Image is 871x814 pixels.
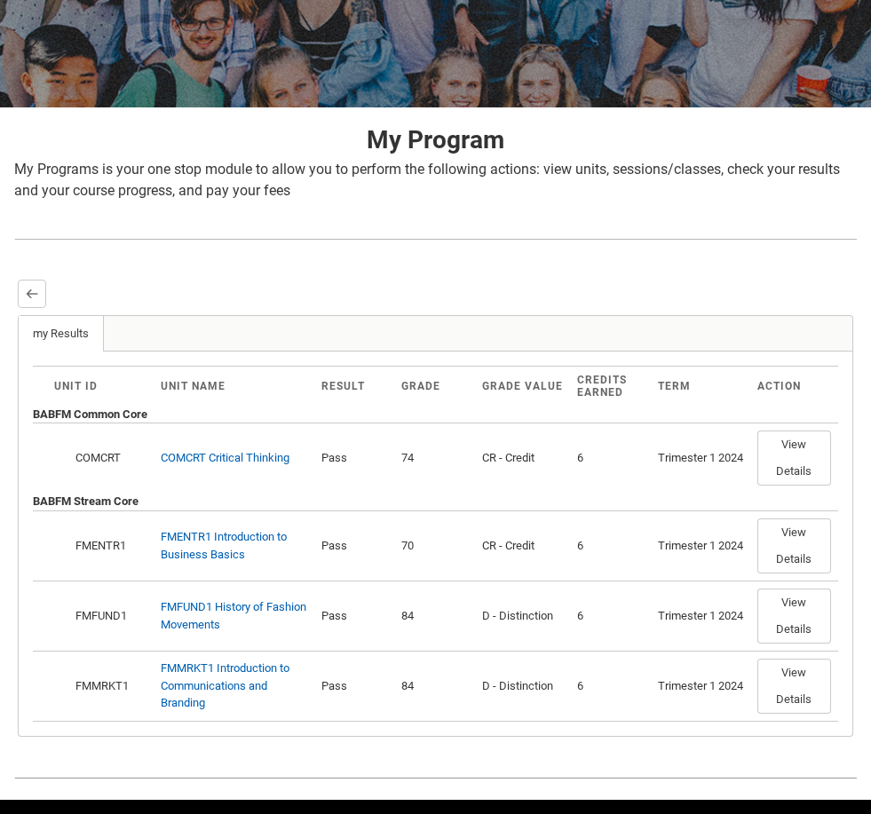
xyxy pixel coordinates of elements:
div: Unit Name [161,380,306,392]
div: FMMRKT1 Introduction to Communications and Branding [161,660,306,712]
a: FMENTR1 Introduction to Business Basics [161,530,287,561]
div: 6 [577,677,644,695]
b: BABFM Common Core [33,407,147,421]
div: FMENTR1 [73,537,146,555]
div: Trimester 1 2024 [658,607,743,625]
div: 84 [401,607,468,625]
button: Back [18,280,46,308]
div: Result [321,380,388,392]
div: FMENTR1 Introduction to Business Basics [161,528,306,563]
div: 70 [401,537,468,555]
a: FMMRKT1 Introduction to Communications and Branding [161,661,289,709]
div: Pass [321,449,388,467]
button: View Details [757,589,831,644]
div: FMFUND1 History of Fashion Movements [161,598,306,633]
img: REDU_GREY_LINE [14,232,857,246]
div: Term [658,380,743,392]
div: CR - Credit [482,449,563,467]
div: Trimester 1 2024 [658,537,743,555]
button: View Details [757,659,831,714]
div: Credits Earned [577,374,644,399]
div: D - Distinction [482,607,563,625]
div: COMCRT Critical Thinking [161,449,289,467]
div: Action [757,380,817,392]
div: FMMRKT1 [73,677,146,695]
div: 6 [577,537,644,555]
span: My Programs is your one stop module to allow you to perform the following actions: view units, se... [14,161,840,199]
div: 84 [401,677,468,695]
div: Grade Value [482,380,563,392]
div: CR - Credit [482,537,563,555]
div: Grade [401,380,468,392]
div: Unit ID [54,380,146,392]
button: View Details [757,518,831,573]
div: COMCRT [73,449,146,467]
div: FMFUND1 [73,607,146,625]
div: Trimester 1 2024 [658,677,743,695]
button: View Details [757,431,831,486]
b: BABFM Stream Core [33,494,139,508]
div: 6 [577,607,644,625]
div: Trimester 1 2024 [658,449,743,467]
div: Pass [321,537,388,555]
img: REDU_GREY_LINE [14,771,857,785]
div: 74 [401,449,468,467]
div: Pass [321,607,388,625]
div: D - Distinction [482,677,563,695]
a: my Results [19,316,104,352]
strong: My Program [367,125,504,154]
a: FMFUND1 History of Fashion Movements [161,600,306,631]
a: COMCRT Critical Thinking [161,451,289,464]
div: 6 [577,449,644,467]
div: Pass [321,677,388,695]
